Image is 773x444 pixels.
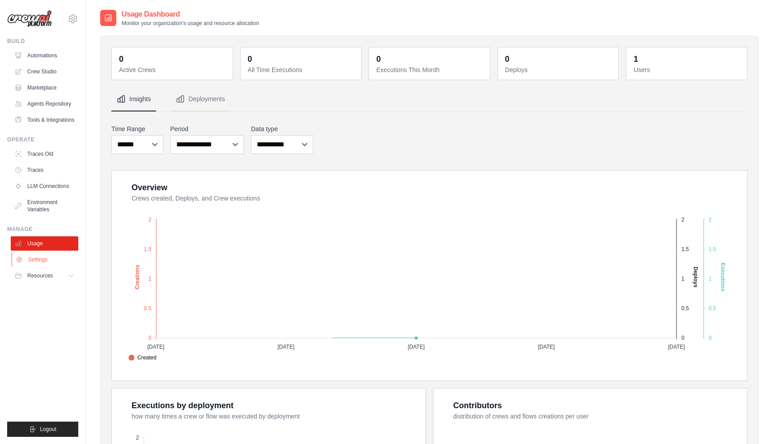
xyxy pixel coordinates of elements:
[11,48,78,63] a: Automations
[11,236,78,251] a: Usage
[505,53,510,65] div: 0
[11,195,78,217] a: Environment Variables
[170,124,244,133] label: Period
[119,65,227,74] dt: Active Crews
[11,147,78,161] a: Traces Old
[453,399,502,412] div: Contributors
[7,422,78,437] button: Logout
[122,20,259,27] p: Monitor your organization's usage and resource allocation
[128,354,157,362] span: Created
[7,38,78,45] div: Build
[538,344,555,350] tspan: [DATE]
[376,53,381,65] div: 0
[11,269,78,283] button: Resources
[170,87,230,111] button: Deployments
[111,87,748,111] nav: Tabs
[7,136,78,143] div: Operate
[134,265,140,290] text: Creations
[144,305,152,312] tspan: 0.5
[11,113,78,127] a: Tools & Integrations
[681,335,684,341] tspan: 0
[277,344,294,350] tspan: [DATE]
[709,335,712,341] tspan: 0
[251,124,313,133] label: Data type
[132,194,736,203] dt: Crews created, Deploys, and Crew executions
[681,276,684,282] tspan: 1
[681,217,684,223] tspan: 2
[633,65,742,74] dt: Users
[111,124,163,133] label: Time Range
[7,226,78,233] div: Manage
[709,246,716,252] tspan: 1.5
[122,9,259,20] h2: Usage Dashboard
[11,81,78,95] a: Marketplace
[7,10,52,28] img: Logo
[11,179,78,193] a: LLM Connections
[11,163,78,177] a: Traces
[136,435,139,441] tspan: 2
[408,344,425,350] tspan: [DATE]
[505,65,613,74] dt: Deploys
[453,412,736,421] dt: distribution of crews and flows creations per user
[149,217,152,223] tspan: 2
[248,65,356,74] dt: All Time Executions
[132,181,167,194] div: Overview
[709,217,712,223] tspan: 2
[144,246,152,252] tspan: 1.5
[147,344,164,350] tspan: [DATE]
[668,344,685,350] tspan: [DATE]
[681,246,689,252] tspan: 1.5
[376,65,484,74] dt: Executions This Month
[709,276,712,282] tspan: 1
[12,252,79,267] a: Settings
[681,305,689,312] tspan: 0.5
[11,64,78,79] a: Crew Studio
[720,263,726,291] text: Executions
[27,272,53,279] span: Resources
[692,267,699,288] text: Deploys
[132,399,234,412] div: Executions by deployment
[40,426,56,433] span: Logout
[11,97,78,111] a: Agents Repository
[119,53,123,65] div: 0
[248,53,252,65] div: 0
[633,53,638,65] div: 1
[709,305,716,312] tspan: 0.5
[132,412,415,421] dt: how many times a crew or flow was executed by deployment
[111,87,156,111] button: Insights
[149,276,152,282] tspan: 1
[149,335,152,341] tspan: 0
